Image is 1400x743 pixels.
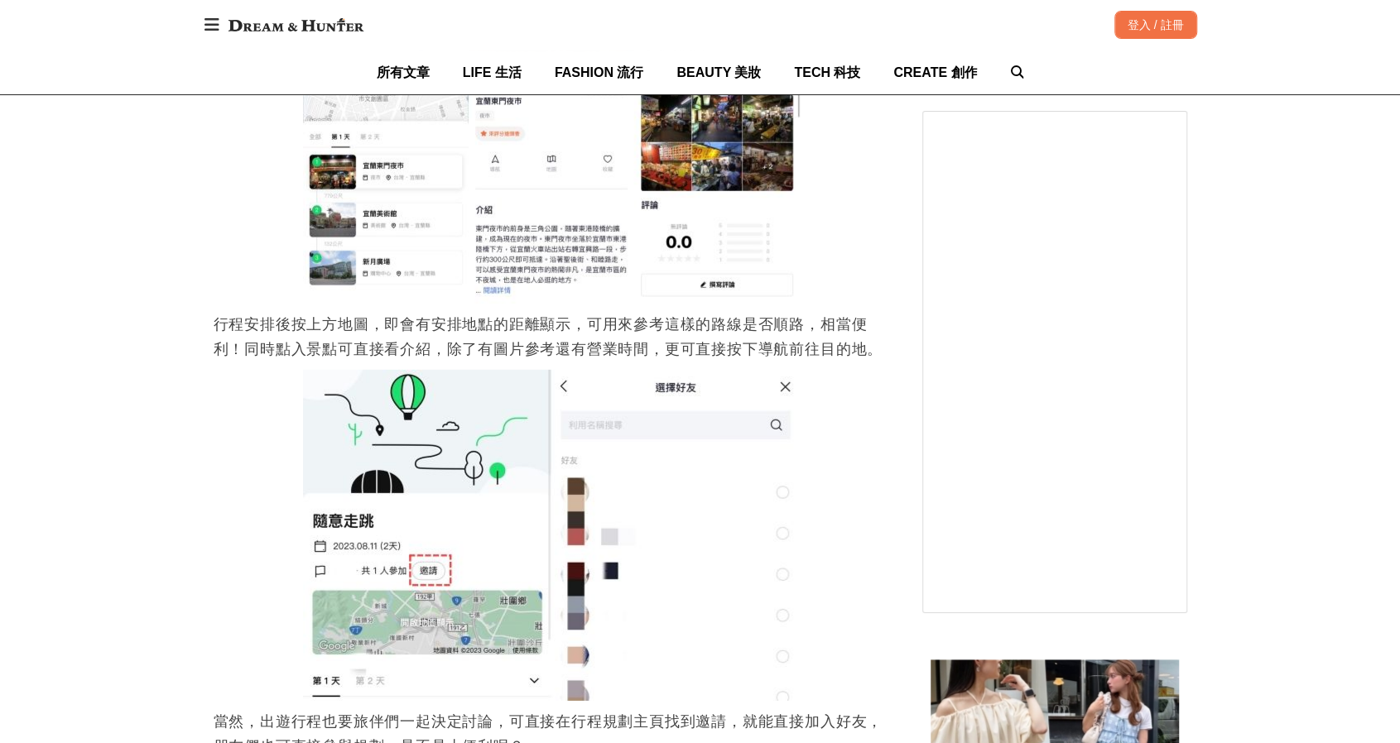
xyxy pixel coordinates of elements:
img: Dream & Hunter [220,10,372,40]
a: BEAUTY 美妝 [676,50,761,94]
a: 所有文章 [377,50,430,94]
a: LIFE 生活 [463,50,522,94]
span: TECH 科技 [794,65,860,79]
a: FASHION 流行 [555,50,644,94]
a: TECH 科技 [794,50,860,94]
span: LIFE 生活 [463,65,522,79]
span: 所有文章 [377,65,430,79]
img: LINE旅遊功能太好用！不只直覺加入行程推薦，交通、住宿預定…也能一次解決 [303,370,800,701]
a: CREATE 創作 [893,50,977,94]
div: 登入 / 註冊 [1114,11,1197,39]
p: 行程安排後按上方地圖，即會有安排地點的距離顯示，可用來參考這樣的路線是否順路，相當便利！同時點入景點可直接看介紹，除了有圖片參考還有營業時間，更可直接按下導航前往目的地。 [214,312,889,362]
span: BEAUTY 美妝 [676,65,761,79]
span: FASHION 流行 [555,65,644,79]
span: CREATE 創作 [893,65,977,79]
